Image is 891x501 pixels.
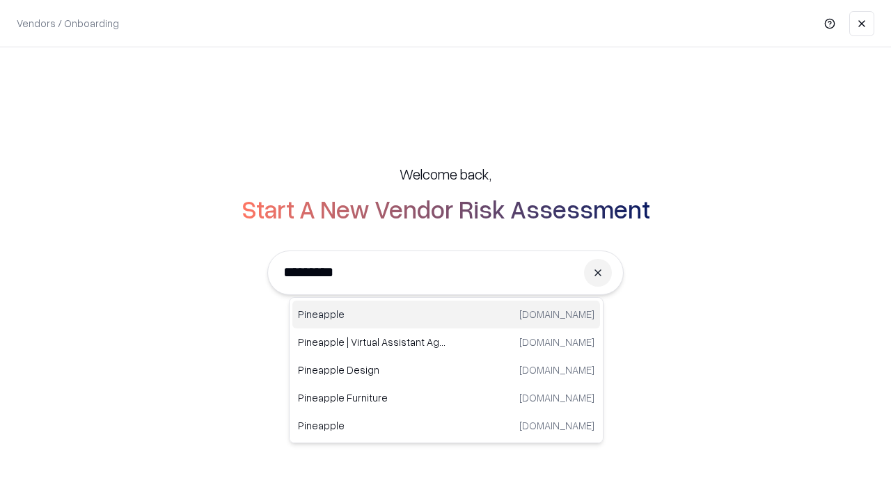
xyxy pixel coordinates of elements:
[519,335,594,349] p: [DOMAIN_NAME]
[298,335,446,349] p: Pineapple | Virtual Assistant Agency
[298,390,446,405] p: Pineapple Furniture
[519,390,594,405] p: [DOMAIN_NAME]
[298,307,446,321] p: Pineapple
[17,16,119,31] p: Vendors / Onboarding
[298,363,446,377] p: Pineapple Design
[519,363,594,377] p: [DOMAIN_NAME]
[289,297,604,443] div: Suggestions
[242,195,650,223] h2: Start A New Vendor Risk Assessment
[519,418,594,433] p: [DOMAIN_NAME]
[400,164,491,184] h5: Welcome back,
[519,307,594,321] p: [DOMAIN_NAME]
[298,418,446,433] p: Pineapple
